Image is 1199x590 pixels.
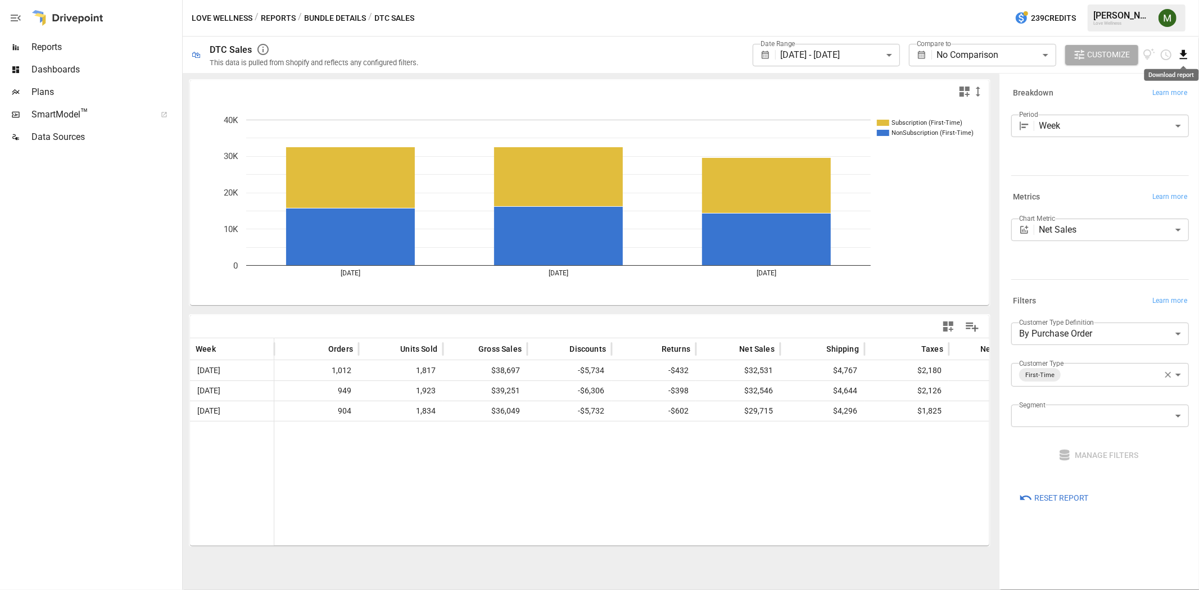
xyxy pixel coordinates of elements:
[341,269,360,277] text: [DATE]
[1019,214,1056,223] label: Chart Metric
[1152,2,1183,34] button: Meredith Lacasse
[786,381,859,401] span: $4,644
[954,381,1028,401] span: $39,316
[892,119,962,126] text: Subscription (First-Time)
[739,343,775,355] span: Net Sales
[1159,9,1177,27] img: Meredith Lacasse
[549,269,568,277] text: [DATE]
[233,261,238,271] text: 0
[383,341,399,357] button: Sort
[400,343,437,355] span: Units Sold
[210,58,418,67] div: This data is pulled from Shopify and reflects any configured filters.
[364,361,437,380] span: 1,817
[196,343,216,355] span: Week
[702,361,775,380] span: $32,531
[328,343,353,355] span: Orders
[196,361,222,380] span: [DATE]
[1144,69,1199,81] div: Download report
[1013,191,1040,203] h6: Metrics
[80,106,88,120] span: ™
[224,224,238,234] text: 10K
[1039,219,1189,241] div: Net Sales
[645,341,660,357] button: Sort
[904,341,920,357] button: Sort
[31,63,180,76] span: Dashboards
[449,381,522,401] span: $39,251
[810,341,826,357] button: Sort
[298,11,302,25] div: /
[1021,369,1059,382] span: First-Time
[224,152,238,162] text: 30K
[31,108,148,121] span: SmartModel
[617,401,690,421] span: -$602
[1152,88,1187,99] span: Learn more
[917,39,952,48] label: Compare to
[954,401,1028,421] span: $35,836
[1152,296,1187,307] span: Learn more
[761,39,795,48] label: Date Range
[1177,48,1190,61] button: Download report
[1019,358,1064,368] label: Customer Type
[1013,87,1053,99] h6: Breakdown
[960,314,985,339] button: Manage Columns
[533,381,606,401] span: -$6,306
[255,11,259,25] div: /
[196,401,222,421] span: [DATE]
[722,341,738,357] button: Sort
[196,381,222,401] span: [DATE]
[533,361,606,380] span: -$5,734
[1143,45,1156,65] button: View documentation
[1093,10,1152,21] div: [PERSON_NAME]
[827,343,859,355] span: Shipping
[217,341,233,357] button: Sort
[617,381,690,401] span: -$398
[533,401,606,421] span: -$5,732
[569,343,606,355] span: Discounts
[780,44,899,66] div: [DATE] - [DATE]
[368,11,372,25] div: /
[449,361,522,380] span: $38,697
[786,401,859,421] span: $4,296
[1010,8,1080,29] button: 239Credits
[280,401,353,421] span: 904
[311,341,327,357] button: Sort
[980,343,1028,355] span: Net Revenue
[662,343,690,355] span: Returns
[31,130,180,144] span: Data Sources
[1088,48,1130,62] span: Customize
[224,115,238,125] text: 40K
[954,361,1028,380] span: $39,477
[1019,110,1038,119] label: Period
[210,44,252,55] div: DTC Sales
[280,361,353,380] span: 1,012
[1034,491,1088,505] span: Reset Report
[364,401,437,421] span: 1,834
[870,381,943,401] span: $2,126
[190,103,990,305] svg: A chart.
[702,381,775,401] span: $32,546
[449,401,522,421] span: $36,049
[1065,45,1138,65] button: Customize
[1019,317,1094,327] label: Customer Type Definition
[936,44,1056,66] div: No Comparison
[553,341,568,357] button: Sort
[192,49,201,60] div: 🛍
[280,381,353,401] span: 949
[478,343,522,355] span: Gross Sales
[364,381,437,401] span: 1,923
[892,129,974,137] text: NonSubscription (First-Time)
[1152,192,1187,203] span: Learn more
[461,341,477,357] button: Sort
[757,269,776,277] text: [DATE]
[921,343,943,355] span: Taxes
[617,361,690,380] span: -$432
[31,40,180,54] span: Reports
[304,11,366,25] button: Bundle Details
[1093,21,1152,26] div: Love Wellness
[1039,115,1189,137] div: Week
[963,341,979,357] button: Sort
[870,401,943,421] span: $1,825
[1019,400,1046,410] label: Segment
